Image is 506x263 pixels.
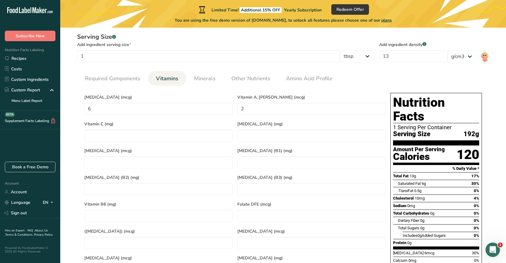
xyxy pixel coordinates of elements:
span: 13g [410,174,416,178]
span: [MEDICAL_DATA] (mcg) [84,255,233,261]
a: Language [5,197,30,208]
span: 0g [420,226,424,230]
span: Required Components [85,75,140,83]
div: EN [43,199,55,206]
button: Redeem Offer [331,4,369,15]
div: Add ingredient serving size [77,41,374,48]
span: 0g [420,218,424,223]
span: 30% [472,251,479,255]
div: Custom Report [5,87,40,93]
span: [MEDICAL_DATA] (mcg) [84,94,233,100]
a: FAQ . [27,228,35,233]
span: Additional 15% OFF [240,7,282,13]
a: Terms & Conditions . [5,233,34,237]
span: 4% [474,196,479,200]
a: Hire an Expert . [5,228,26,233]
div: Serving Size [77,32,374,41]
img: ai-bot.1dcbe71.gif [480,50,489,64]
span: [MEDICAL_DATA] (mg) [237,121,386,127]
span: 6mcg [424,251,434,255]
i: Trans [398,188,408,193]
section: % Daily Value * [393,165,479,172]
span: Yearly Subscription [284,7,322,13]
span: 10mg [415,196,425,200]
span: 0% [474,203,479,208]
span: Sodium [393,203,406,208]
span: 0% [474,211,479,216]
span: Cholesterol [393,196,414,200]
span: 0g [407,240,411,245]
span: Fat [398,188,413,193]
span: Vitamin A, [PERSON_NAME] (mcg) [237,94,386,100]
div: Amount Per Serving [393,147,445,152]
span: 1 [498,243,503,247]
span: Amino Acid Profile [286,75,333,83]
input: Type your density here [379,50,448,62]
div: 120 [457,147,479,163]
span: Minerals [194,75,216,83]
span: You are using the free demo version of [DOMAIN_NAME], to unlock all features please choose one of... [175,17,392,23]
span: [MEDICAL_DATA] (mg) [237,255,386,261]
span: 0% [474,233,479,238]
div: 1 Serving Per Container [393,124,479,130]
span: 0% [474,218,479,223]
a: About Us . [5,228,48,237]
span: 0mg [407,203,415,208]
span: [MEDICAL_DATA] (mcg) [237,228,386,234]
span: 0g [430,211,434,216]
span: Subscribe Now [16,33,45,39]
span: [MEDICAL_DATA] (B2) (mg) [84,174,233,181]
span: plans [381,17,392,23]
span: [MEDICAL_DATA] (B1) (mg) [237,148,386,154]
span: Protein [393,240,406,245]
div: Calories [393,152,445,161]
div: Limited Time! [198,6,322,13]
span: [MEDICAL_DATA] (mcg) [84,148,233,154]
span: Vitamin C (mg) [84,121,233,127]
span: 192g [464,130,479,138]
span: Other Nutrients [231,75,270,83]
span: Total Fat [393,174,409,178]
span: 30% [471,181,479,186]
span: [MEDICAL_DATA] [393,251,423,255]
iframe: Intercom live chat [486,243,500,257]
span: Total Carbohydrates [393,211,429,216]
span: 17% [471,174,479,178]
span: Vitamins [156,75,178,83]
span: Total Sugars [398,226,419,230]
span: 0% [474,258,479,263]
span: Includes Added Sugars [403,233,446,238]
span: 0.5g [414,188,421,193]
a: Book a Free Demo [5,162,55,172]
span: Saturated Fat [398,181,421,186]
span: Folate DFE (mcg) [237,201,386,207]
div: Powered By FoodLabelMaker © 2025 All Rights Reserved [5,246,55,253]
span: 0g [417,233,422,238]
span: Serving Size [393,130,430,138]
span: ([MEDICAL_DATA]) (mcg) [84,228,233,234]
div: BETA [5,112,15,117]
span: Vitamin B6 (mg) [84,201,233,207]
h1: Nutrition Facts [393,96,479,123]
span: Redeem Offer [336,6,364,13]
input: Type your serving size here [77,50,340,62]
span: Calcium [393,258,408,263]
span: 0% [474,188,479,193]
span: Dietary Fiber [398,218,419,223]
span: 0mg [408,258,416,263]
span: [MEDICAL_DATA] (B3) (mg) [237,174,386,181]
a: Privacy Policy [34,233,53,237]
div: Add ingredient density [379,41,448,48]
button: Subscribe Now [5,31,55,41]
span: 6g [422,181,426,186]
span: 0% [474,226,479,230]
